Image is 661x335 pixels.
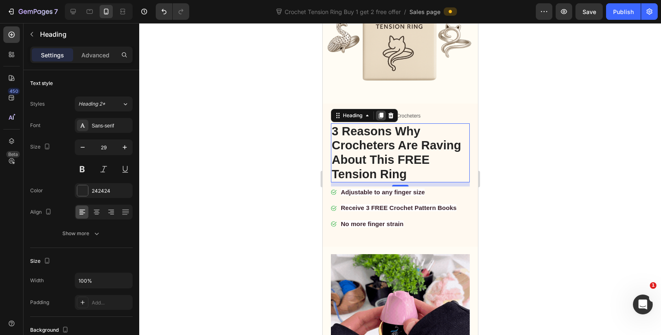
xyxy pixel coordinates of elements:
[575,3,603,20] button: Save
[606,3,641,20] button: Publish
[583,8,596,15] span: Save
[323,23,478,335] iframe: Design area
[409,7,440,16] span: Sales page
[30,187,43,194] div: Color
[40,29,129,39] p: Heading
[156,3,189,20] div: Undo/Redo
[92,187,131,195] div: 242424
[54,7,58,17] p: 7
[30,277,44,284] div: Width
[30,122,40,129] div: Font
[30,226,133,241] button: Show more
[283,7,402,16] span: Crochet Tension Ring Buy 1 get 2 free offer
[62,229,101,238] div: Show more
[30,207,53,218] div: Align
[650,282,656,289] span: 1
[404,7,406,16] span: /
[30,256,52,267] div: Size
[41,51,64,59] p: Settings
[3,3,62,20] button: 7
[633,295,653,314] iframe: Intercom live chat
[75,97,133,111] button: Heading 2*
[6,151,20,158] div: Beta
[613,7,634,16] div: Publish
[30,80,53,87] div: Text style
[75,273,132,288] input: Auto
[30,100,45,108] div: Styles
[81,51,109,59] p: Advanced
[92,122,131,130] div: Sans-serif
[78,100,105,108] span: Heading 2*
[30,142,52,153] div: Size
[30,299,49,306] div: Padding
[8,88,20,94] div: 450
[92,299,131,307] div: Add...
